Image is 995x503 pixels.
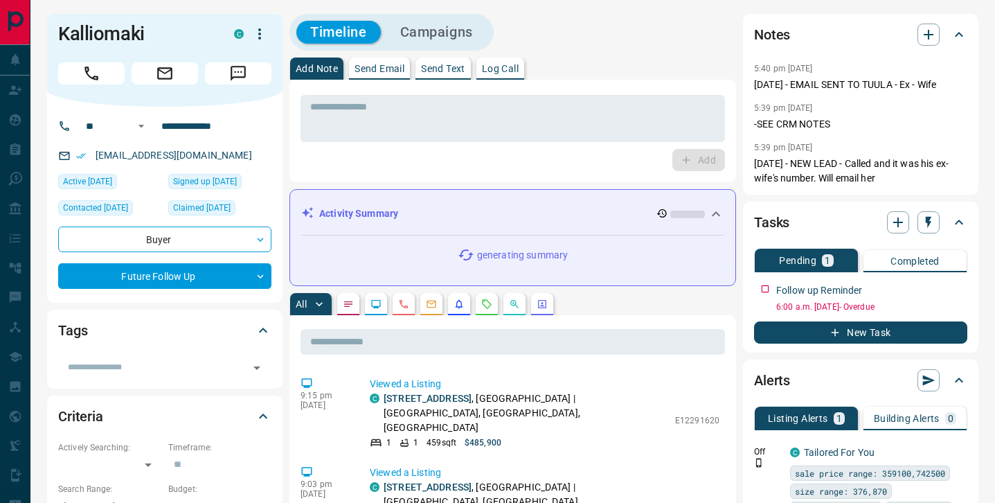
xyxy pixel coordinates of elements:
[132,62,198,85] span: Email
[754,24,790,46] h2: Notes
[454,299,465,310] svg: Listing Alerts
[370,466,719,480] p: Viewed a Listing
[754,157,967,186] p: [DATE] - NEW LEAD - Called and it was his ex-wife's number. Will email her
[754,206,967,239] div: Tasks
[319,206,398,221] p: Activity Summary
[370,377,719,391] p: Viewed a Listing
[168,483,271,495] p: Budget:
[58,314,271,347] div: Tags
[874,414,940,423] p: Building Alerts
[948,414,953,423] p: 0
[754,64,813,73] p: 5:40 pm [DATE]
[58,200,161,220] div: Tue Sep 09 2025
[384,393,472,404] a: [STREET_ADDRESS]
[754,143,813,152] p: 5:39 pm [DATE]
[96,150,252,161] a: [EMAIL_ADDRESS][DOMAIN_NAME]
[58,62,125,85] span: Call
[779,256,816,265] p: Pending
[76,151,86,161] svg: Email Verified
[795,484,887,498] span: size range: 376,870
[247,358,267,378] button: Open
[754,321,967,344] button: New Task
[63,175,112,188] span: Active [DATE]
[754,18,967,51] div: Notes
[58,483,161,495] p: Search Range:
[768,414,828,423] p: Listing Alerts
[795,466,945,480] span: sale price range: 359100,742500
[482,64,519,73] p: Log Call
[205,62,271,85] span: Message
[754,458,764,468] svg: Push Notification Only
[168,174,271,193] div: Sun Sep 12 2021
[370,394,379,403] div: condos.ca
[776,283,862,298] p: Follow up Reminder
[825,256,830,265] p: 1
[413,436,418,449] p: 1
[384,482,472,493] a: [STREET_ADDRESS]
[296,299,307,309] p: All
[509,299,520,310] svg: Opportunities
[370,482,379,492] div: condos.ca
[836,414,842,423] p: 1
[301,400,349,410] p: [DATE]
[398,299,409,310] svg: Calls
[754,445,782,458] p: Off
[58,174,161,193] div: Tue Sep 09 2025
[63,201,128,215] span: Contacted [DATE]
[301,479,349,489] p: 9:03 pm
[384,391,668,435] p: , [GEOGRAPHIC_DATA] | [GEOGRAPHIC_DATA], [GEOGRAPHIC_DATA], [GEOGRAPHIC_DATA]
[890,256,940,266] p: Completed
[58,23,213,45] h1: Kalliomaki
[481,299,492,310] svg: Requests
[421,64,465,73] p: Send Text
[675,414,719,427] p: E12291620
[296,64,338,73] p: Add Note
[426,299,437,310] svg: Emails
[790,448,800,457] div: condos.ca
[754,117,967,132] p: -SEE CRM NOTES
[301,201,724,227] div: Activity Summary
[754,364,967,397] div: Alerts
[301,391,349,400] p: 9:15 pm
[58,319,87,342] h2: Tags
[386,436,391,449] p: 1
[776,301,967,313] p: 6:00 a.m. [DATE] - Overdue
[58,227,271,252] div: Buyer
[58,405,103,427] h2: Criteria
[58,263,271,289] div: Future Follow Up
[168,200,271,220] div: Tue Sep 09 2025
[301,489,349,499] p: [DATE]
[465,436,501,449] p: $485,900
[133,118,150,134] button: Open
[754,211,789,233] h2: Tasks
[173,175,237,188] span: Signed up [DATE]
[234,29,244,39] div: condos.ca
[58,441,161,454] p: Actively Searching:
[386,21,487,44] button: Campaigns
[173,201,231,215] span: Claimed [DATE]
[754,78,967,92] p: [DATE] - EMAIL SENT TO TUULA - Ex - Wife
[370,299,382,310] svg: Lead Browsing Activity
[477,248,568,263] p: generating summary
[804,447,875,458] a: Tailored For You
[537,299,548,310] svg: Agent Actions
[58,400,271,433] div: Criteria
[168,441,271,454] p: Timeframe:
[296,21,381,44] button: Timeline
[754,103,813,113] p: 5:39 pm [DATE]
[355,64,404,73] p: Send Email
[754,369,790,391] h2: Alerts
[427,436,456,449] p: 459 sqft
[343,299,354,310] svg: Notes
